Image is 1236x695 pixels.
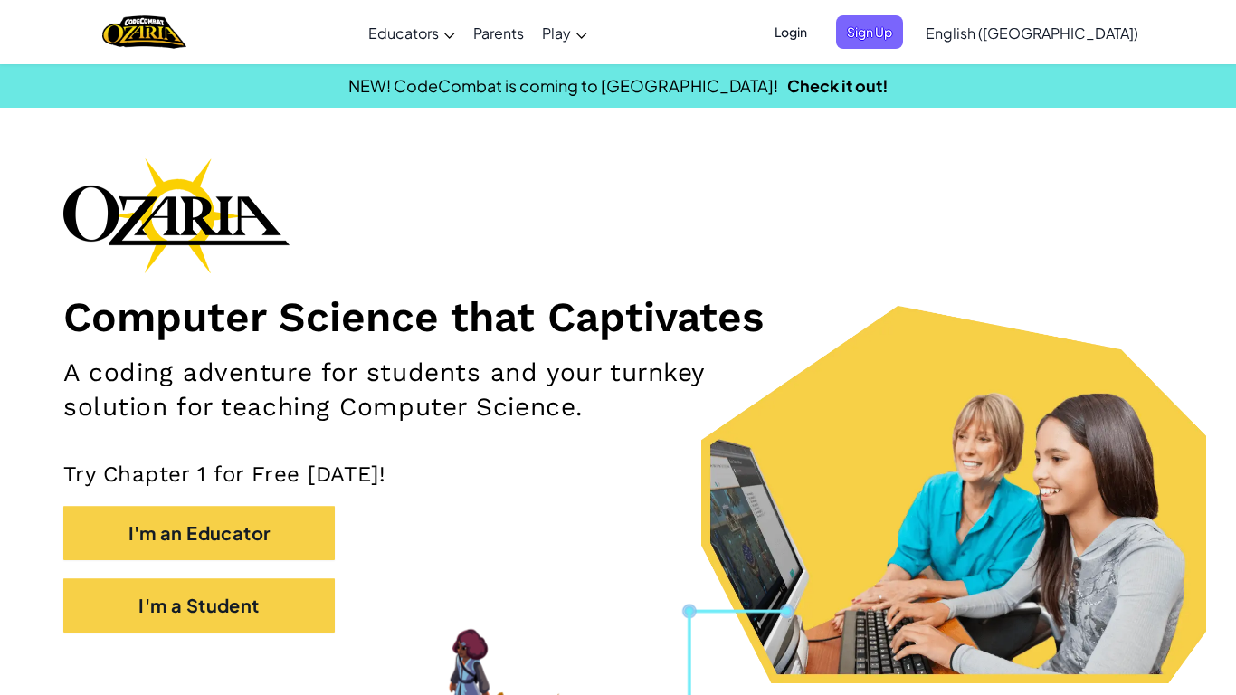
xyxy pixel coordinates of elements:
[542,24,571,43] span: Play
[63,506,335,560] button: I'm an Educator
[764,15,818,49] button: Login
[63,356,806,424] h2: A coding adventure for students and your turnkey solution for teaching Computer Science.
[63,157,290,273] img: Ozaria branding logo
[63,578,335,633] button: I'm a Student
[63,291,1173,342] h1: Computer Science that Captivates
[348,75,778,96] span: NEW! CodeCombat is coming to [GEOGRAPHIC_DATA]!
[787,75,889,96] a: Check it out!
[102,14,186,51] a: Ozaria by CodeCombat logo
[917,8,1147,57] a: English ([GEOGRAPHIC_DATA])
[926,24,1138,43] span: English ([GEOGRAPHIC_DATA])
[102,14,186,51] img: Home
[464,8,533,57] a: Parents
[368,24,439,43] span: Educators
[836,15,903,49] button: Sign Up
[359,8,464,57] a: Educators
[63,461,1173,488] p: Try Chapter 1 for Free [DATE]!
[533,8,596,57] a: Play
